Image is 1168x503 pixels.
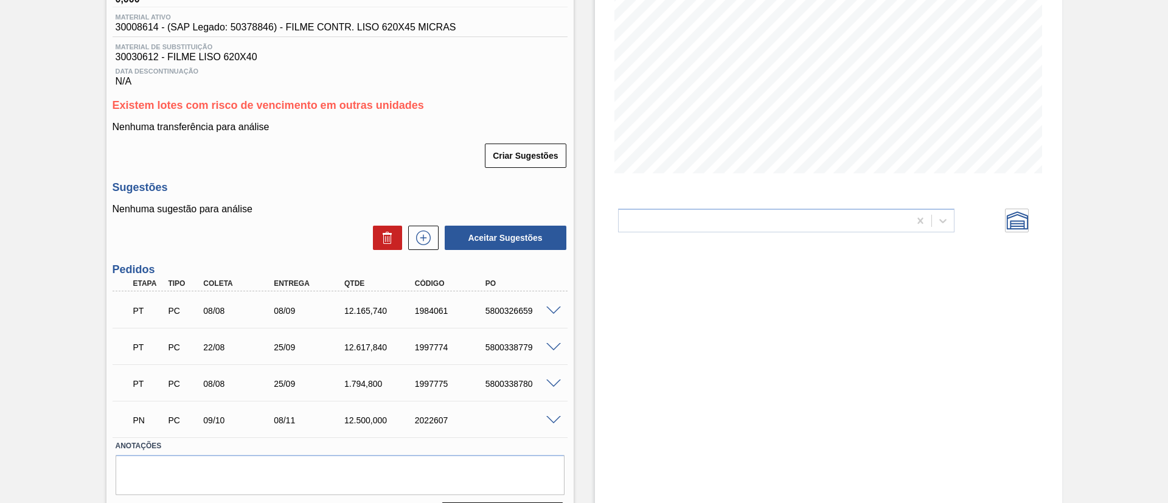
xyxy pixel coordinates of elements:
p: Nenhuma sugestão para análise [113,204,568,215]
div: Nova sugestão [402,226,439,250]
div: 5800326659 [482,306,561,316]
div: 5800338780 [482,379,561,389]
div: Excluir Sugestões [367,226,402,250]
div: 1.794,800 [341,379,420,389]
p: PT [133,379,164,389]
p: PN [133,415,164,425]
span: 30030612 - FILME LISO 620X40 [116,52,565,63]
div: 12.500,000 [341,415,420,425]
div: PO [482,279,561,288]
div: Pedido de Compra [165,415,201,425]
p: PT [133,306,164,316]
div: 1997774 [412,342,491,352]
p: Nenhuma transferência para análise [113,122,568,133]
div: 1984061 [412,306,491,316]
div: Etapa [130,279,167,288]
div: Pedido de Compra [165,379,201,389]
span: Material de Substituição [116,43,565,50]
div: Coleta [200,279,279,288]
label: Anotações [116,437,565,455]
div: 2022607 [412,415,491,425]
div: Pedido em Negociação [130,407,167,434]
div: 5800338779 [482,342,561,352]
div: 12.617,840 [341,342,420,352]
div: Pedido em Trânsito [130,297,167,324]
div: Criar Sugestões [486,142,567,169]
span: Data Descontinuação [116,68,565,75]
div: 09/10/2025 [200,415,279,425]
div: 22/08/2025 [200,342,279,352]
div: Pedido em Trânsito [130,370,167,397]
div: Aceitar Sugestões [439,224,568,251]
button: Criar Sugestões [485,144,566,168]
div: Pedido de Compra [165,306,201,316]
div: 08/09/2025 [271,306,350,316]
span: Material ativo [116,13,456,21]
div: 25/09/2025 [271,342,350,352]
div: Código [412,279,491,288]
div: 08/08/2025 [200,379,279,389]
div: Qtde [341,279,420,288]
p: PT [133,342,164,352]
div: 1997775 [412,379,491,389]
div: Entrega [271,279,350,288]
div: 12.165,740 [341,306,420,316]
div: Tipo [165,279,201,288]
div: 08/08/2025 [200,306,279,316]
div: 25/09/2025 [271,379,350,389]
h3: Sugestões [113,181,568,194]
span: 30008614 - (SAP Legado: 50378846) - FILME CONTR. LISO 620X45 MICRAS [116,22,456,33]
div: Pedido em Trânsito [130,334,167,361]
h3: Pedidos [113,263,568,276]
div: N/A [113,63,568,87]
span: Existem lotes com risco de vencimento em outras unidades [113,99,424,111]
div: 08/11/2025 [271,415,350,425]
div: Pedido de Compra [165,342,201,352]
button: Aceitar Sugestões [445,226,566,250]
